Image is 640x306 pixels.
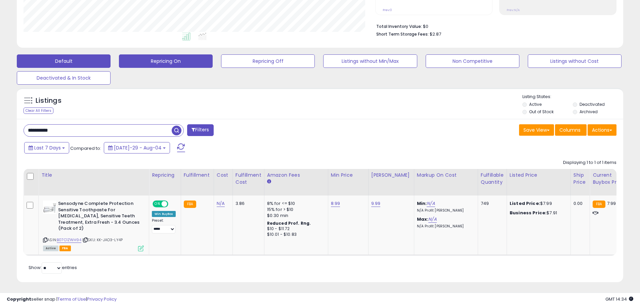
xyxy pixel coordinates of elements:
div: Title [41,172,146,179]
div: Clear All Filters [24,107,53,114]
label: Archived [580,109,598,115]
div: seller snap | | [7,296,117,303]
span: [DATE]-29 - Aug-04 [114,144,162,151]
button: Deactivated & In Stock [17,71,111,85]
div: [PERSON_NAME] [371,172,411,179]
small: FBA [184,201,196,208]
span: 2025-08-12 14:34 GMT [605,296,633,302]
small: Prev: 0 [383,8,392,12]
button: Repricing On [119,54,213,68]
th: The percentage added to the cost of goods (COGS) that forms the calculator for Min & Max prices. [414,169,478,195]
b: Sensodyne Complete Protection Sensitive Toothpaste For [MEDICAL_DATA], Sensitive Teeth Treatment,... [58,201,140,233]
div: $7.91 [510,210,565,216]
div: Fulfillable Quantity [481,172,504,186]
span: $2.87 [430,31,441,37]
small: Prev: N/A [507,8,520,12]
button: Last 7 Days [24,142,69,154]
div: $7.99 [510,201,565,207]
div: $0.30 min [267,213,323,219]
small: Amazon Fees. [267,179,271,185]
a: N/A [428,216,436,223]
p: Listing States: [522,94,623,100]
div: Listed Price [510,172,568,179]
span: | SKU: KK-JAO3-LY4P [82,237,123,243]
button: [DATE]-29 - Aug-04 [104,142,170,154]
button: Filters [187,124,213,136]
b: Max: [417,216,429,222]
div: Preset: [152,218,176,233]
b: Min: [417,200,427,207]
span: FBA [59,246,71,251]
a: B07C1ZWH94 [57,237,81,243]
div: 0.00 [573,201,585,207]
a: N/A [217,200,225,207]
b: Reduced Prof. Rng. [267,220,311,226]
a: Terms of Use [57,296,86,302]
div: Win BuyBox [152,211,176,217]
a: 8.99 [331,200,340,207]
div: 8% for <= $10 [267,201,323,207]
div: Fulfillment [184,172,211,179]
div: Fulfillment Cost [236,172,261,186]
a: Privacy Policy [87,296,117,302]
strong: Copyright [7,296,31,302]
a: 9.99 [371,200,381,207]
b: Short Term Storage Fees: [376,31,429,37]
h5: Listings [36,96,61,105]
span: Show: entries [29,264,77,271]
div: 3.86 [236,201,259,207]
button: Listings without Min/Max [323,54,417,68]
span: 7.99 [607,200,616,207]
p: N/A Profit [PERSON_NAME] [417,224,473,229]
a: N/A [427,200,435,207]
div: Ship Price [573,172,587,186]
b: Business Price: [510,210,547,216]
div: Displaying 1 to 1 of 1 items [563,160,616,166]
span: Columns [559,127,581,133]
small: FBA [593,201,605,208]
span: All listings currently available for purchase on Amazon [43,246,58,251]
b: Listed Price: [510,200,540,207]
img: 41zfws63jcL._SL40_.jpg [43,201,56,214]
button: Save View [519,124,554,136]
p: N/A Profit [PERSON_NAME] [417,208,473,213]
div: 749 [481,201,502,207]
div: $10.01 - $10.83 [267,232,323,237]
b: Total Inventory Value: [376,24,422,29]
div: $10 - $11.72 [267,226,323,232]
label: Deactivated [580,101,605,107]
button: Non Competitive [426,54,519,68]
div: ASIN: [43,201,144,250]
div: Min Price [331,172,366,179]
li: $0 [376,22,611,30]
button: Listings without Cost [528,54,622,68]
span: OFF [167,201,178,207]
span: Last 7 Days [34,144,61,151]
div: 15% for > $10 [267,207,323,213]
span: Compared to: [70,145,101,151]
div: Cost [217,172,230,179]
label: Out of Stock [529,109,554,115]
button: Actions [588,124,616,136]
label: Active [529,101,542,107]
div: Markup on Cost [417,172,475,179]
button: Default [17,54,111,68]
div: Amazon Fees [267,172,325,179]
span: ON [153,201,162,207]
button: Columns [555,124,587,136]
button: Repricing Off [221,54,315,68]
div: Repricing [152,172,178,179]
div: Current Buybox Price [593,172,627,186]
